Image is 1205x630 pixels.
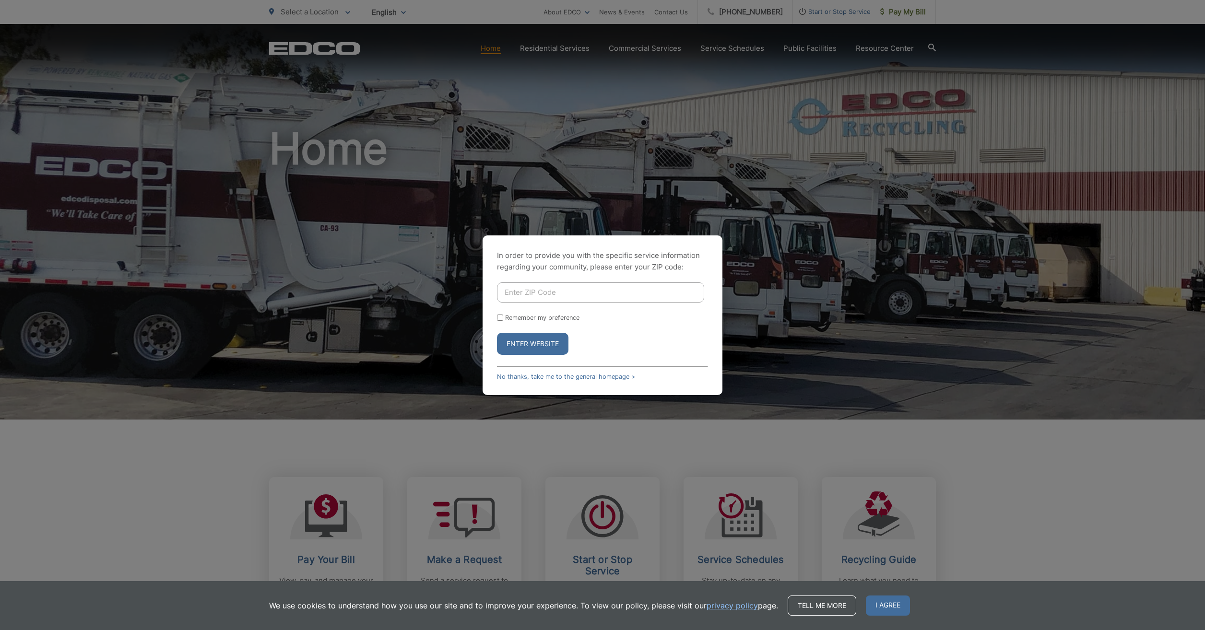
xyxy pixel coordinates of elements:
a: Tell me more [788,595,856,616]
span: I agree [866,595,910,616]
a: No thanks, take me to the general homepage > [497,373,635,380]
a: privacy policy [707,600,758,611]
input: Enter ZIP Code [497,282,704,303]
p: In order to provide you with the specific service information regarding your community, please en... [497,250,708,273]
label: Remember my preference [505,314,579,321]
p: We use cookies to understand how you use our site and to improve your experience. To view our pol... [269,600,778,611]
button: Enter Website [497,333,568,355]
